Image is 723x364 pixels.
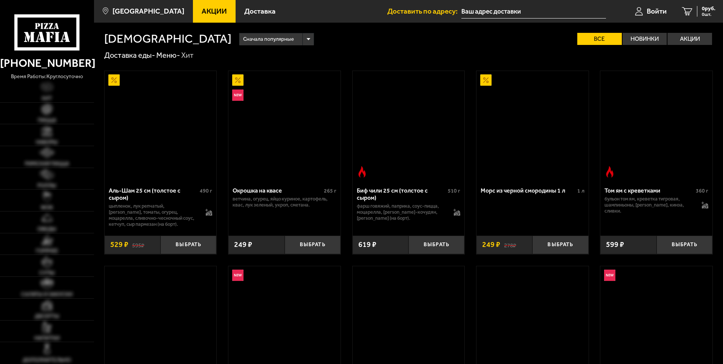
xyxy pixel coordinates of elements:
a: Острое блюдоБиф чили 25 см (толстое с сыром) [353,71,465,181]
span: 360 г [696,188,708,194]
p: цыпленок, лук репчатый, [PERSON_NAME], томаты, огурец, моцарелла, сливочно-чесночный соус, кетчуп... [109,203,198,227]
span: 490 г [200,188,212,194]
div: Биф чили 25 см (толстое с сыром) [357,187,446,201]
span: Римская пицца [25,161,69,166]
a: Доставка еды- [104,51,155,60]
button: Выбрать [160,236,216,254]
span: Горячее [36,248,58,253]
span: Сначала популярные [243,32,294,46]
p: ветчина, огурец, яйцо куриное, картофель, квас, лук зеленый, укроп, сметана. [233,196,336,208]
span: Доставить по адресу: [387,8,461,15]
img: Акционный [480,74,492,86]
span: Десерты [35,313,59,319]
span: 0 шт. [702,12,715,17]
img: Новинка [232,89,244,101]
span: 510 г [448,188,460,194]
div: Морс из черной смородины 1 л [481,187,575,194]
div: Аль-Шам 25 см (толстое с сыром) [109,187,198,201]
span: Напитки [34,335,60,341]
span: 619 ₽ [358,241,376,248]
span: Пицца [38,117,56,123]
img: Острое блюдо [604,166,615,177]
button: Выбрать [285,236,341,254]
input: Ваш адрес доставки [461,5,606,19]
span: 0 руб. [702,6,715,11]
span: Супы [39,270,55,275]
span: 1 л [577,188,584,194]
img: Новинка [232,270,244,281]
span: Войти [647,8,667,15]
label: Акции [668,33,712,45]
p: бульон том ям, креветка тигровая, шампиньоны, [PERSON_NAME], кинза, сливки. [604,196,694,214]
button: Выбрать [657,236,712,254]
button: Выбрать [409,236,464,254]
span: Салаты и закуски [21,292,72,297]
img: Новинка [604,270,615,281]
a: АкционныйНовинкаОкрошка на квасе [228,71,341,181]
span: Роллы [37,183,56,188]
div: Хит [181,51,194,60]
s: 595 ₽ [132,241,144,248]
span: WOK [41,205,53,210]
a: АкционныйМорс из черной смородины 1 л [476,71,589,181]
span: 529 ₽ [110,241,128,248]
img: Острое блюдо [356,166,368,177]
label: Все [577,33,622,45]
img: Акционный [232,74,244,86]
button: Выбрать [532,236,588,254]
a: Острое блюдоТом ям с креветками [600,71,712,181]
span: 265 г [324,188,336,194]
s: 278 ₽ [504,241,516,248]
span: [GEOGRAPHIC_DATA] [113,8,184,15]
span: 249 ₽ [234,241,252,248]
div: Окрошка на квасе [233,187,322,194]
span: Хит [42,96,52,101]
a: Меню- [156,51,180,60]
span: Наборы [36,139,58,145]
span: 599 ₽ [606,241,624,248]
span: Обеды [37,226,56,231]
a: АкционныйАль-Шам 25 см (толстое с сыром) [105,71,217,181]
img: Акционный [108,74,120,86]
span: Акции [202,8,227,15]
span: 249 ₽ [482,241,500,248]
h1: [DEMOGRAPHIC_DATA] [104,33,231,45]
p: фарш говяжий, паприка, соус-пицца, моцарелла, [PERSON_NAME]-кочудян, [PERSON_NAME] (на борт). [357,203,446,221]
span: Дополнительно [23,357,71,362]
label: Новинки [623,33,667,45]
span: Доставка [244,8,276,15]
div: Том ям с креветками [604,187,694,194]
